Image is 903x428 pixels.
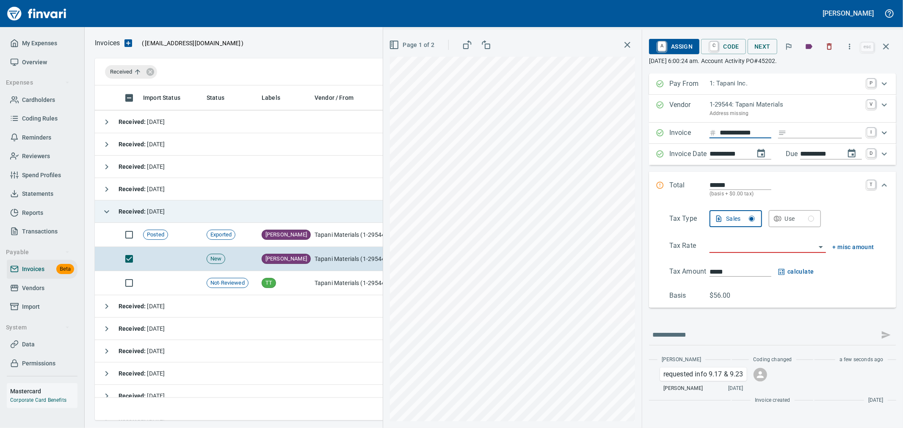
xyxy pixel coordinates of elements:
[3,244,73,260] button: Payable
[861,42,874,52] a: esc
[207,231,235,239] span: Exported
[391,40,434,50] span: Page 1 of 2
[778,266,814,277] button: calculate
[7,222,77,241] a: Transactions
[649,144,896,165] div: Expand
[663,384,703,393] span: [PERSON_NAME]
[800,37,818,56] button: Labels
[649,57,896,65] p: [DATE] 6:00:24 am. Account Activity PO#45202.
[262,255,310,263] span: [PERSON_NAME]
[22,132,51,143] span: Reminders
[710,190,862,198] p: (basis + $0.00 tax)
[262,93,291,103] span: Labels
[119,163,147,170] strong: Received :
[143,93,191,103] span: Import Status
[311,247,396,271] td: Tapani Materials (1-29544)
[22,358,55,369] span: Permissions
[649,39,699,54] button: AAssign
[207,279,248,287] span: Not-Reviewed
[110,68,143,76] span: Received
[859,36,896,57] span: Close invoice
[669,241,710,253] p: Tax Rate
[867,180,875,189] a: T
[119,208,165,215] span: [DATE]
[22,339,35,350] span: Data
[710,100,862,110] p: 1-29544: Tapani Materials
[754,41,770,52] span: Next
[315,93,353,103] span: Vendor / From
[22,57,47,68] span: Overview
[119,208,147,215] strong: Received :
[22,264,44,274] span: Invoices
[95,38,120,48] nav: breadcrumb
[867,128,875,136] a: I
[56,264,74,274] span: Beta
[207,255,225,263] span: New
[769,210,821,227] button: Use
[207,93,224,103] span: Status
[22,38,57,49] span: My Expenses
[710,110,862,118] p: Address missing
[649,207,896,308] div: Expand
[119,186,147,192] strong: Received :
[662,356,701,364] span: [PERSON_NAME]
[119,348,165,354] span: [DATE]
[387,37,438,53] button: Page 1 of 2
[22,95,55,105] span: Cardholders
[262,279,276,287] span: TT
[876,325,896,345] span: This records your message into the invoice and notifies anyone mentioned
[22,283,44,294] span: Vendors
[22,208,43,218] span: Reports
[7,354,77,373] a: Permissions
[710,291,750,301] p: $56.00
[143,93,180,103] span: Import Status
[119,348,147,354] strong: Received :
[669,100,710,118] p: Vendor
[6,247,70,258] span: Payable
[708,39,739,54] span: Code
[649,95,896,123] div: Expand
[119,163,165,170] span: [DATE]
[120,38,137,48] button: Upload an Invoice
[840,37,859,56] button: More
[22,226,58,237] span: Transactions
[22,302,40,312] span: Import
[7,297,77,316] a: Import
[119,325,147,332] strong: Received :
[710,41,718,51] a: C
[7,147,77,166] a: Reviewers
[119,392,165,399] span: [DATE]
[7,53,77,72] a: Overview
[753,356,792,364] span: Coding changed
[119,370,165,377] span: [DATE]
[710,210,762,227] button: Sales
[119,118,147,125] strong: Received :
[7,335,77,354] a: Data
[669,180,710,198] p: Total
[10,397,66,403] a: Corporate Card Benefits
[119,303,165,310] span: [DATE]
[779,37,798,56] button: Flag
[726,214,755,224] div: Sales
[701,39,746,54] button: CCode
[311,271,396,295] td: Tapani Materials (1-29544)
[833,242,874,252] button: + misc amount
[105,65,157,79] div: Received
[119,370,147,377] strong: Received :
[658,41,666,51] a: A
[867,79,875,87] a: P
[867,100,875,108] a: V
[10,387,77,396] h6: Mastercard
[748,39,777,55] button: Next
[22,170,61,181] span: Spend Profiles
[710,79,862,88] p: 1: Tapani Inc.
[786,149,826,159] p: Due
[669,214,710,227] p: Tax Type
[262,231,310,239] span: [PERSON_NAME]
[842,143,862,164] button: change due date
[755,396,790,405] span: Invoice created
[669,128,710,139] p: Invoice
[7,184,77,203] a: Statements
[119,141,147,148] strong: Received :
[22,189,53,199] span: Statements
